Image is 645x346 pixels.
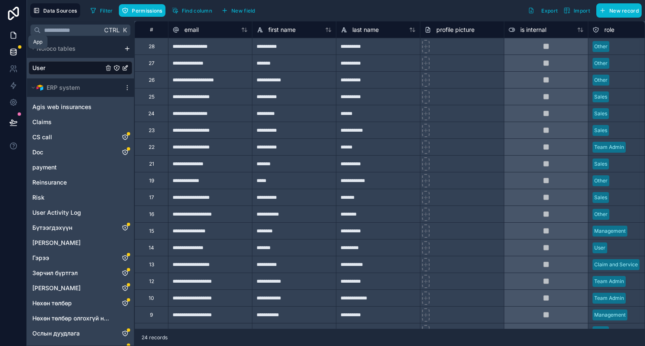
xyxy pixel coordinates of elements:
div: 17 [149,194,154,201]
span: is internal [520,26,546,34]
span: role [604,26,614,34]
span: Permissions [132,8,162,14]
div: 9 [150,312,153,318]
div: 28 [149,43,155,50]
div: Sales [594,110,607,117]
div: Sales [594,328,607,336]
button: Permissions [119,4,165,17]
div: 26 [149,77,155,83]
div: 21 [149,161,154,167]
button: New record [596,3,642,18]
div: Team Admin [594,143,624,151]
span: profile picture [436,26,475,34]
div: Management [594,227,626,235]
div: App [33,39,42,45]
div: Other [594,43,608,50]
div: Team Admin [594,294,624,302]
div: Sales [594,93,607,101]
div: # [141,26,162,33]
div: 24 [148,110,155,117]
div: 23 [149,127,155,134]
div: 19 [149,177,154,184]
div: 15 [149,228,154,234]
button: New field [218,4,258,17]
span: Find column [182,8,212,14]
span: Filter [100,8,113,14]
div: Other [594,76,608,84]
div: 22 [149,144,155,151]
div: 12 [149,278,154,285]
span: New field [231,8,255,14]
button: Export [525,3,561,18]
div: 8 [150,328,153,335]
span: Data Sources [43,8,77,14]
div: 10 [149,295,154,302]
button: Import [561,3,593,18]
span: New record [609,8,639,14]
button: Filter [87,4,116,17]
span: Export [541,8,558,14]
div: User [594,244,606,252]
span: last name [352,26,379,34]
div: Sales [594,194,607,201]
span: email [184,26,199,34]
div: Other [594,177,608,185]
button: Find column [169,4,215,17]
span: 24 records [142,334,168,341]
div: Management [594,311,626,319]
span: Import [574,8,590,14]
div: Claim and Service [594,261,638,268]
div: Sales [594,127,607,134]
button: Data Sources [30,3,80,18]
div: 25 [149,94,155,100]
div: 27 [149,60,155,67]
span: K [122,27,128,33]
span: first name [268,26,296,34]
div: 14 [149,245,154,251]
a: New record [593,3,642,18]
div: 16 [149,211,154,218]
div: Team Admin [594,278,624,285]
div: 13 [149,261,154,268]
a: Permissions [119,4,168,17]
span: Ctrl [103,25,121,35]
div: Other [594,60,608,67]
div: Other [594,211,608,218]
div: Sales [594,160,607,168]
